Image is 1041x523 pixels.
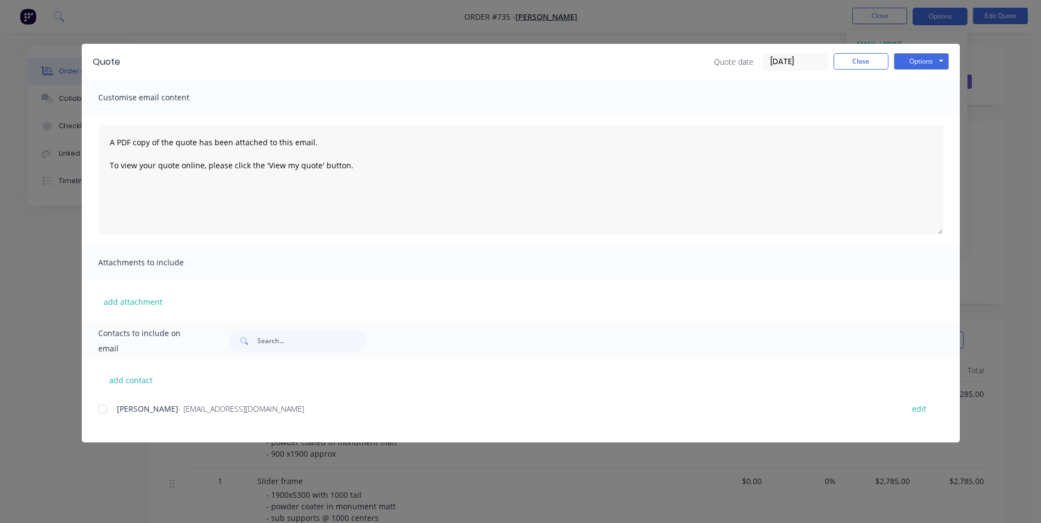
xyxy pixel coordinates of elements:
div: Quote [93,55,120,69]
span: [PERSON_NAME] [117,403,178,414]
span: Customise email content [98,90,219,105]
span: Contacts to include on email [98,326,202,356]
textarea: A PDF copy of the quote has been attached to this email. To view your quote online, please click ... [98,125,943,235]
button: add attachment [98,293,168,310]
button: edit [905,401,933,416]
span: Quote date [714,56,753,67]
span: Attachments to include [98,255,219,270]
button: Options [894,53,949,70]
button: add contact [98,372,164,388]
input: Search... [257,330,366,352]
button: Close [834,53,888,70]
span: - [EMAIL_ADDRESS][DOMAIN_NAME] [178,403,304,414]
